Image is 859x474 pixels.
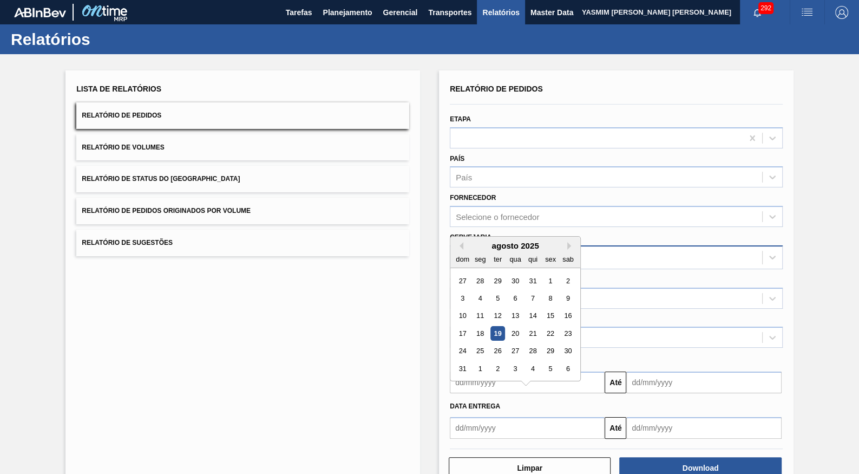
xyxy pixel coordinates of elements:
button: Next Month [567,242,575,250]
span: Relatório de Volumes [82,144,164,151]
div: qui [526,252,540,267]
div: Choose segunda-feira, 4 de agosto de 2025 [473,291,488,306]
button: Relatório de Pedidos Originados por Volume [76,198,409,224]
div: Choose sexta-feira, 22 de agosto de 2025 [543,326,558,341]
span: Relatório de Pedidos Originados por Volume [82,207,251,215]
div: sex [543,252,558,267]
div: Choose terça-feira, 26 de agosto de 2025 [490,344,505,359]
div: seg [473,252,488,267]
div: Choose terça-feira, 29 de julho de 2025 [490,274,505,288]
div: Choose sábado, 2 de agosto de 2025 [561,274,575,288]
div: Choose segunda-feira, 25 de agosto de 2025 [473,344,488,359]
div: Choose domingo, 24 de agosto de 2025 [455,344,470,359]
button: Notificações [740,5,775,20]
button: Até [605,417,626,439]
div: Choose quinta-feira, 4 de setembro de 2025 [526,361,540,376]
div: Choose terça-feira, 19 de agosto de 2025 [490,326,505,341]
div: Choose sexta-feira, 1 de agosto de 2025 [543,274,558,288]
div: Choose segunda-feira, 28 de julho de 2025 [473,274,488,288]
button: Previous Month [456,242,463,250]
div: Choose terça-feira, 5 de agosto de 2025 [490,291,505,306]
div: sab [561,252,575,267]
label: Etapa [450,115,471,123]
span: Data entrega [450,402,500,410]
div: Choose sexta-feira, 29 de agosto de 2025 [543,344,558,359]
div: Choose sábado, 30 de agosto de 2025 [561,344,575,359]
span: 292 [758,2,773,14]
span: Lista de Relatórios [76,85,161,93]
div: Choose sábado, 16 de agosto de 2025 [561,309,575,323]
img: Logout [835,6,848,19]
button: Relatório de Sugestões [76,230,409,256]
span: Master Data [530,6,573,19]
div: Choose quinta-feira, 31 de julho de 2025 [526,274,540,288]
span: Transportes [428,6,471,19]
div: Choose quarta-feira, 3 de setembro de 2025 [508,361,522,376]
span: Relatório de Pedidos [450,85,543,93]
div: Choose segunda-feira, 1 de setembro de 2025 [473,361,488,376]
div: Choose domingo, 17 de agosto de 2025 [455,326,470,341]
div: Choose domingo, 31 de agosto de 2025 [455,361,470,376]
label: Fornecedor [450,194,496,202]
div: País [456,173,472,182]
div: Choose quarta-feira, 27 de agosto de 2025 [508,344,522,359]
div: Choose quarta-feira, 20 de agosto de 2025 [508,326,522,341]
span: Gerencial [383,6,418,19]
span: Planejamento [323,6,372,19]
div: Choose domingo, 3 de agosto de 2025 [455,291,470,306]
label: Cervejaria [450,233,491,241]
span: Relatório de Status do [GEOGRAPHIC_DATA] [82,175,240,183]
span: Tarefas [286,6,312,19]
h1: Relatórios [11,33,203,46]
input: dd/mm/yyyy [626,372,781,393]
span: Relatório de Sugestões [82,239,173,246]
div: Choose segunda-feira, 18 de agosto de 2025 [473,326,488,341]
div: Choose quinta-feira, 7 de agosto de 2025 [526,291,540,306]
div: Choose sábado, 6 de setembro de 2025 [561,361,575,376]
div: Choose terça-feira, 2 de setembro de 2025 [490,361,505,376]
div: ter [490,252,505,267]
div: Choose quarta-feira, 30 de julho de 2025 [508,274,522,288]
div: Choose sábado, 23 de agosto de 2025 [561,326,575,341]
label: País [450,155,464,163]
div: Choose terça-feira, 12 de agosto de 2025 [490,309,505,323]
div: Choose quarta-feira, 6 de agosto de 2025 [508,291,522,306]
input: dd/mm/yyyy [626,417,781,439]
img: userActions [801,6,814,19]
div: Choose domingo, 10 de agosto de 2025 [455,309,470,323]
div: Choose quarta-feira, 13 de agosto de 2025 [508,309,522,323]
button: Relatório de Pedidos [76,102,409,129]
img: TNhmsLtSVTkK8tSr43FrP2fwEKptu5GPRR3wAAAABJRU5ErkJggg== [14,8,66,17]
div: month 2025-08 [454,272,576,378]
button: Até [605,372,626,393]
div: Choose domingo, 27 de julho de 2025 [455,274,470,288]
span: Relatórios [482,6,519,19]
div: Choose quinta-feira, 14 de agosto de 2025 [526,309,540,323]
div: qua [508,252,522,267]
span: Relatório de Pedidos [82,112,161,119]
div: Choose segunda-feira, 11 de agosto de 2025 [473,309,488,323]
button: Relatório de Volumes [76,134,409,161]
input: dd/mm/yyyy [450,417,605,439]
div: Choose sábado, 9 de agosto de 2025 [561,291,575,306]
div: Choose quinta-feira, 21 de agosto de 2025 [526,326,540,341]
div: dom [455,252,470,267]
div: Choose quinta-feira, 28 de agosto de 2025 [526,344,540,359]
div: Choose sexta-feira, 8 de agosto de 2025 [543,291,558,306]
div: Choose sexta-feira, 5 de setembro de 2025 [543,361,558,376]
div: Choose sexta-feira, 15 de agosto de 2025 [543,309,558,323]
div: Selecione o fornecedor [456,212,539,222]
div: agosto 2025 [450,241,580,250]
button: Relatório de Status do [GEOGRAPHIC_DATA] [76,166,409,192]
